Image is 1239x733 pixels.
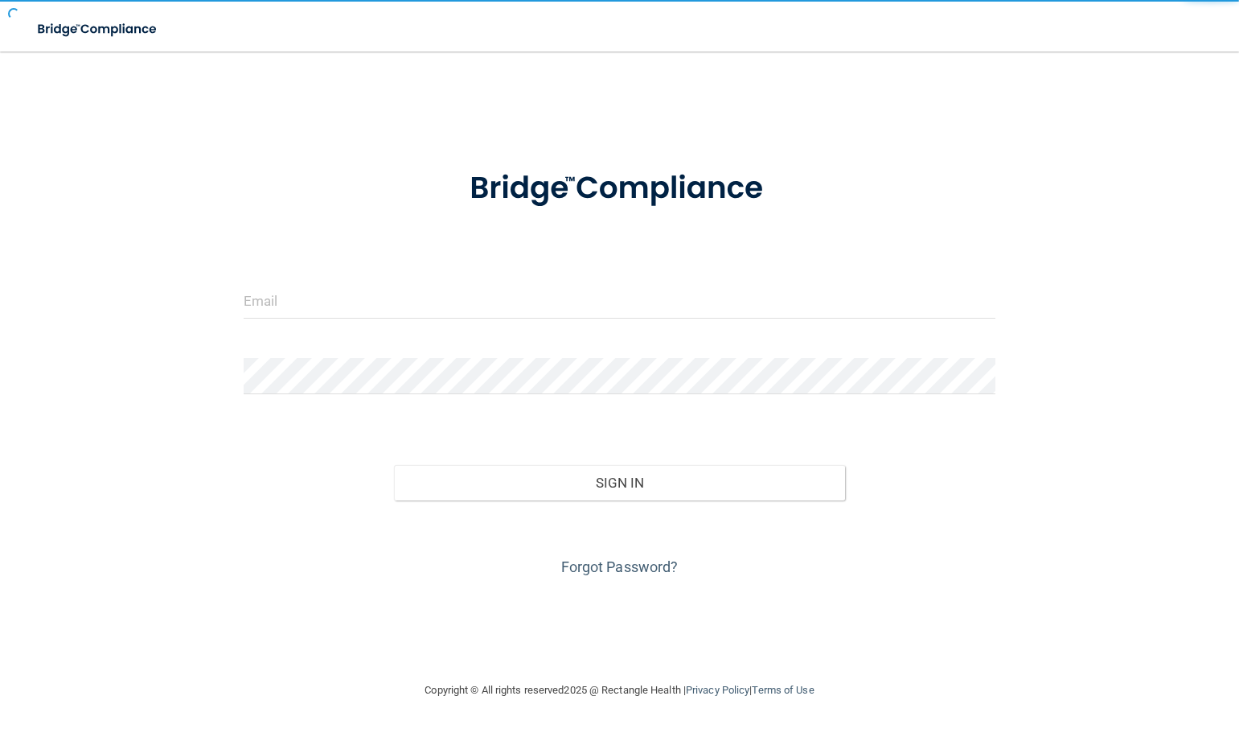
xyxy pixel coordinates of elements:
[24,13,172,46] img: bridge_compliance_login_screen.278c3ca4.svg
[437,148,802,229] img: bridge_compliance_login_screen.278c3ca4.svg
[686,684,749,696] a: Privacy Policy
[394,465,845,500] button: Sign In
[326,665,913,716] div: Copyright © All rights reserved 2025 @ Rectangle Health | |
[244,282,995,319] input: Email
[752,684,814,696] a: Terms of Use
[561,558,679,575] a: Forgot Password?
